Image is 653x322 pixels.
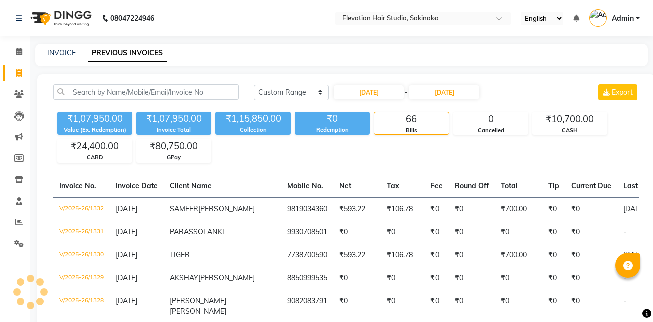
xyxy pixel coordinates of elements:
[533,126,607,135] div: CASH
[381,221,424,244] td: ₹0
[333,197,381,221] td: ₹593.22
[542,221,565,244] td: ₹0
[424,267,449,290] td: ₹0
[424,197,449,221] td: ₹0
[281,197,333,221] td: 9819034360
[193,227,224,236] span: SOLANKI
[116,296,137,305] span: [DATE]
[198,273,255,282] span: [PERSON_NAME]
[565,221,617,244] td: ₹0
[501,181,518,190] span: Total
[374,112,449,126] div: 66
[449,197,495,221] td: ₹0
[495,197,542,221] td: ₹700.00
[542,244,565,267] td: ₹0
[116,250,137,259] span: [DATE]
[333,267,381,290] td: ₹0
[136,126,211,134] div: Invoice Total
[198,204,255,213] span: [PERSON_NAME]
[57,112,132,126] div: ₹1,07,950.00
[53,244,110,267] td: V/2025-26/1330
[281,244,333,267] td: 7738700590
[449,244,495,267] td: ₹0
[170,181,212,190] span: Client Name
[88,44,167,62] a: PREVIOUS INVOICES
[116,204,137,213] span: [DATE]
[295,112,370,126] div: ₹0
[374,126,449,135] div: Bills
[334,85,404,99] input: Start Date
[57,126,132,134] div: Value (Ex. Redemption)
[53,221,110,244] td: V/2025-26/1331
[287,181,323,190] span: Mobile No.
[215,112,291,126] div: ₹1,15,850.00
[137,139,211,153] div: ₹80,750.00
[424,221,449,244] td: ₹0
[449,221,495,244] td: ₹0
[565,267,617,290] td: ₹0
[53,267,110,290] td: V/2025-26/1329
[381,244,424,267] td: ₹106.78
[170,273,198,282] span: AKSHAY
[533,112,607,126] div: ₹10,700.00
[215,126,291,134] div: Collection
[295,126,370,134] div: Redemption
[47,48,76,57] a: INVOICE
[542,267,565,290] td: ₹0
[26,4,94,32] img: logo
[424,244,449,267] td: ₹0
[381,267,424,290] td: ₹0
[612,88,633,97] span: Export
[409,85,479,99] input: End Date
[116,273,137,282] span: [DATE]
[495,221,542,244] td: ₹0
[58,139,132,153] div: ₹24,400.00
[281,267,333,290] td: 8850999535
[495,267,542,290] td: ₹0
[405,87,408,98] span: -
[542,197,565,221] td: ₹0
[53,197,110,221] td: V/2025-26/1332
[454,126,528,135] div: Cancelled
[565,244,617,267] td: ₹0
[339,181,351,190] span: Net
[58,153,132,162] div: CARD
[333,221,381,244] td: ₹0
[449,267,495,290] td: ₹0
[137,153,211,162] div: GPay
[170,307,226,316] span: [PERSON_NAME]
[430,181,443,190] span: Fee
[333,244,381,267] td: ₹593.22
[170,296,226,305] span: [PERSON_NAME]
[387,181,399,190] span: Tax
[598,84,637,100] button: Export
[381,197,424,221] td: ₹106.78
[281,221,333,244] td: 9930708501
[548,181,559,190] span: Tip
[170,250,190,259] span: TIGER
[59,181,96,190] span: Invoice No.
[110,4,154,32] b: 08047224946
[170,227,193,236] span: PARAS
[455,181,489,190] span: Round Off
[454,112,528,126] div: 0
[589,9,607,27] img: Admin
[565,197,617,221] td: ₹0
[170,204,198,213] span: SAMEER
[495,244,542,267] td: ₹700.00
[116,227,137,236] span: [DATE]
[116,181,158,190] span: Invoice Date
[571,181,611,190] span: Current Due
[612,13,634,24] span: Admin
[53,84,239,100] input: Search by Name/Mobile/Email/Invoice No
[136,112,211,126] div: ₹1,07,950.00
